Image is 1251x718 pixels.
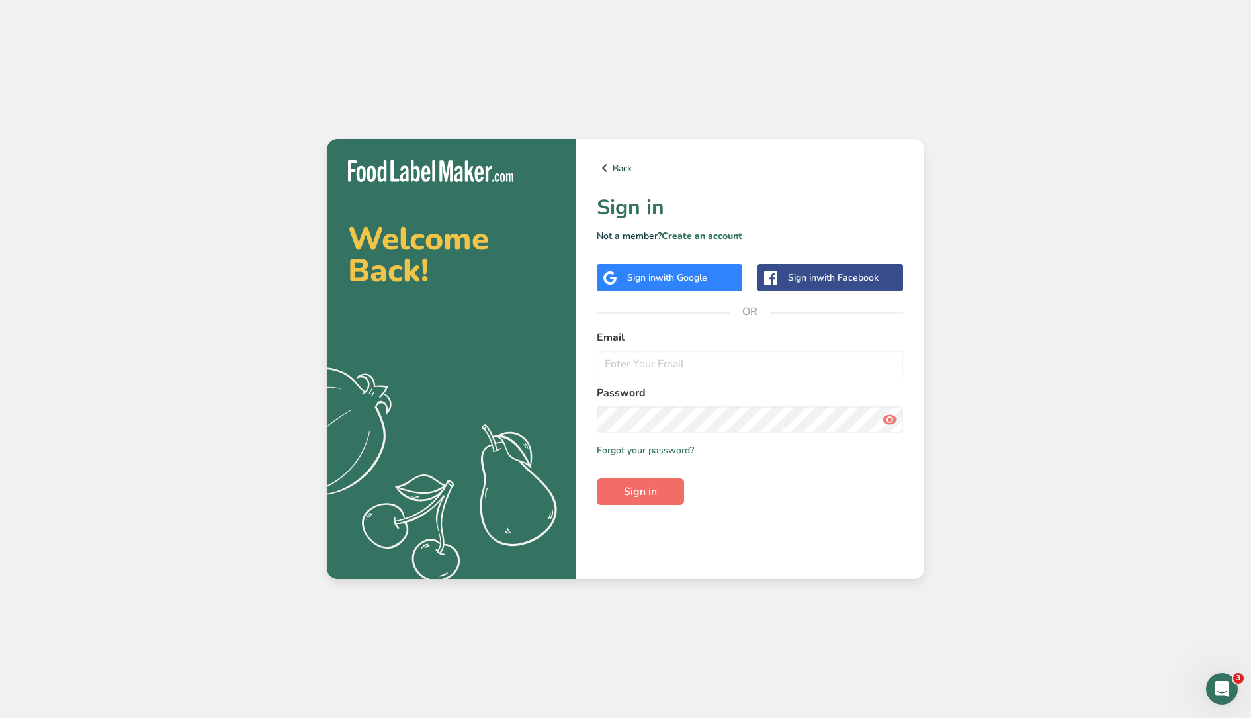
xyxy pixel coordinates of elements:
[597,385,903,401] label: Password
[597,192,903,224] h1: Sign in
[662,230,742,242] a: Create an account
[597,229,903,243] p: Not a member?
[1206,673,1238,705] iframe: Intercom live chat
[597,160,903,176] a: Back
[597,330,903,345] label: Email
[348,160,513,182] img: Food Label Maker
[597,443,694,457] a: Forgot your password?
[348,223,554,287] h2: Welcome Back!
[597,351,903,377] input: Enter Your Email
[1233,673,1244,684] span: 3
[656,271,707,284] span: with Google
[816,271,879,284] span: with Facebook
[597,478,684,505] button: Sign in
[788,271,879,285] div: Sign in
[730,292,770,332] span: OR
[624,484,657,500] span: Sign in
[627,271,707,285] div: Sign in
